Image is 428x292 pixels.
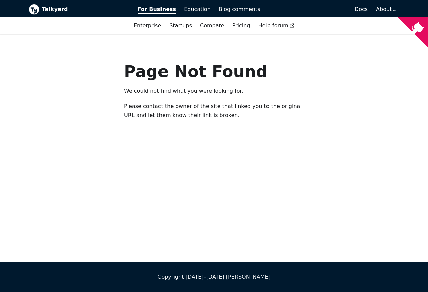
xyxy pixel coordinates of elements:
[376,6,395,12] a: About
[138,6,176,14] span: For Business
[29,4,39,15] img: Talkyard logo
[264,4,372,15] a: Docs
[355,6,368,12] span: Docs
[42,5,128,14] b: Talkyard
[124,61,304,81] h1: Page Not Found
[134,4,180,15] a: For Business
[228,20,254,31] a: Pricing
[254,20,298,31] a: Help forum
[215,4,264,15] a: Blog comments
[29,4,128,15] a: Talkyard logoTalkyard
[124,87,304,95] p: We could not find what you were looking for.
[200,22,224,29] a: Compare
[29,273,399,281] div: Copyright [DATE]–[DATE] [PERSON_NAME]
[184,6,211,12] span: Education
[124,102,304,120] p: Please contact the owner of the site that linked you to the original URL and let them know their ...
[130,20,165,31] a: Enterprise
[219,6,260,12] span: Blog comments
[180,4,215,15] a: Education
[258,22,294,29] span: Help forum
[165,20,196,31] a: Startups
